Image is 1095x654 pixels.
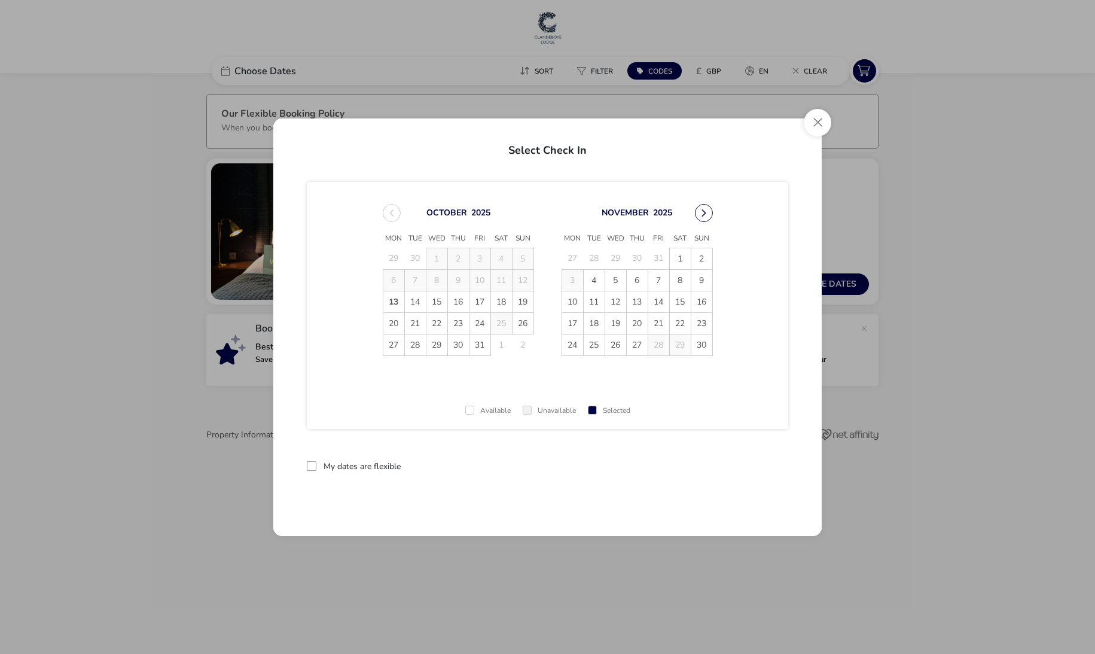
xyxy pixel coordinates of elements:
span: 24 [469,313,490,334]
span: 27 [627,334,648,355]
button: Choose Year [471,206,490,218]
td: 11 [490,269,512,291]
td: 6 [626,269,648,291]
td: 15 [669,291,691,312]
td: 28 [404,334,426,355]
td: 22 [669,312,691,334]
span: 14 [648,291,669,312]
span: 15 [670,291,691,312]
td: 22 [426,312,447,334]
span: 29 [426,334,447,355]
span: 15 [426,291,447,312]
td: 17 [469,291,490,312]
h2: Select Check In [283,130,812,165]
td: 29 [426,334,447,355]
span: Fri [648,230,669,248]
span: 31 [469,334,490,355]
td: 4 [490,248,512,269]
span: 4 [584,270,605,291]
td: 1 [490,334,512,355]
td: 13 [383,291,404,312]
td: 30 [626,248,648,269]
div: Choose Date [372,190,724,370]
span: 1 [670,248,691,269]
td: 1 [669,248,691,269]
td: 14 [648,291,669,312]
td: 16 [447,291,469,312]
span: Tue [404,230,426,248]
td: 25 [490,312,512,334]
span: 25 [584,334,605,355]
td: 21 [404,312,426,334]
td: 20 [383,312,404,334]
td: 15 [426,291,447,312]
span: 13 [627,291,648,312]
td: 30 [404,248,426,269]
td: 19 [512,291,533,312]
td: 10 [469,269,490,291]
td: 27 [626,334,648,355]
span: Thu [626,230,648,248]
span: 30 [448,334,469,355]
span: Mon [383,230,404,248]
td: 24 [562,334,583,355]
td: 11 [583,291,605,312]
td: 28 [583,248,605,269]
td: 29 [605,248,626,269]
td: 21 [648,312,669,334]
span: 22 [670,313,691,334]
span: 6 [627,270,648,291]
span: 26 [605,334,626,355]
span: Thu [447,230,469,248]
td: 7 [404,269,426,291]
td: 27 [383,334,404,355]
span: Sun [512,230,533,248]
td: 28 [648,334,669,355]
td: 10 [562,291,583,312]
span: Wed [426,230,447,248]
td: 18 [490,291,512,312]
span: Tue [583,230,605,248]
span: 9 [691,270,712,291]
td: 31 [469,334,490,355]
span: 19 [513,291,533,312]
span: 17 [562,313,583,334]
span: 20 [627,313,648,334]
span: 11 [584,291,605,312]
span: Mon [562,230,583,248]
td: 5 [512,248,533,269]
td: 17 [562,312,583,334]
td: 18 [583,312,605,334]
td: 2 [691,248,712,269]
td: 29 [383,248,404,269]
span: 23 [691,313,712,334]
div: Available [465,407,511,415]
td: 20 [626,312,648,334]
td: 23 [691,312,712,334]
span: 21 [405,313,426,334]
button: Choose Month [602,206,649,218]
div: Unavailable [523,407,576,415]
td: 29 [669,334,691,355]
td: 5 [605,269,626,291]
span: 17 [469,291,490,312]
td: 31 [648,248,669,269]
span: 20 [383,313,404,334]
span: Sat [490,230,512,248]
span: 22 [426,313,447,334]
td: 14 [404,291,426,312]
span: 8 [670,270,691,291]
td: 3 [469,248,490,269]
span: 21 [648,313,669,334]
td: 9 [447,269,469,291]
td: 26 [512,312,533,334]
td: 8 [426,269,447,291]
td: 4 [583,269,605,291]
td: 2 [512,334,533,355]
td: 23 [447,312,469,334]
span: Sat [669,230,691,248]
span: 27 [383,334,404,355]
td: 27 [562,248,583,269]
